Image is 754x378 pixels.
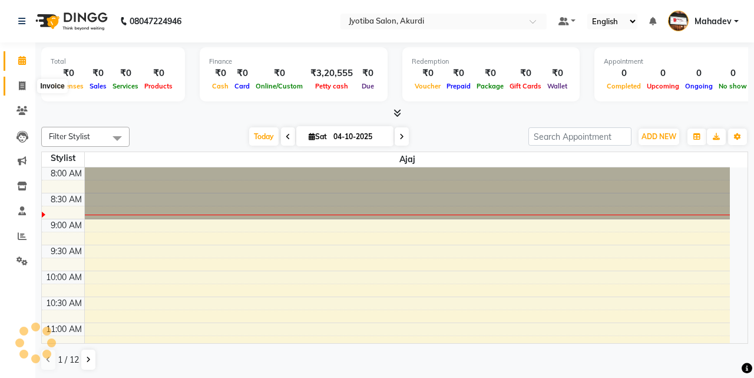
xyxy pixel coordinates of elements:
div: 8:00 AM [48,167,84,180]
div: 10:30 AM [44,297,84,310]
div: Total [51,57,176,67]
span: Petty cash [312,82,351,90]
div: 10:00 AM [44,271,84,284]
div: 9:30 AM [48,245,84,258]
span: Filter Stylist [49,132,90,141]
input: 2025-10-04 [330,128,389,146]
span: Products [141,82,176,90]
div: 0 [644,67,682,80]
div: ₹0 [474,67,507,80]
span: Prepaid [444,82,474,90]
span: Sales [87,82,110,90]
div: Finance [209,57,378,67]
div: 0 [716,67,750,80]
div: ₹0 [544,67,570,80]
div: ₹0 [412,67,444,80]
span: Card [232,82,253,90]
span: No show [716,82,750,90]
div: 0 [682,67,716,80]
img: logo [30,5,111,38]
div: ₹0 [209,67,232,80]
div: ₹0 [358,67,378,80]
span: Gift Cards [507,82,544,90]
span: Online/Custom [253,82,306,90]
span: Sat [306,132,330,141]
span: Voucher [412,82,444,90]
div: 8:30 AM [48,193,84,206]
div: 0 [604,67,644,80]
span: Due [359,82,377,90]
span: Package [474,82,507,90]
div: ₹0 [51,67,87,80]
div: ₹0 [444,67,474,80]
div: Stylist [42,152,84,165]
div: ₹0 [141,67,176,80]
span: Cash [209,82,232,90]
div: ₹0 [253,67,306,80]
span: 1 / 12 [58,354,79,366]
span: Ajaj [85,152,730,167]
div: Invoice [37,79,67,93]
span: Mahadev [695,15,732,28]
input: Search Appointment [528,127,631,146]
div: ₹0 [87,67,110,80]
span: Today [249,127,279,146]
div: Redemption [412,57,570,67]
span: Wallet [544,82,570,90]
span: Services [110,82,141,90]
span: Upcoming [644,82,682,90]
b: 08047224946 [130,5,181,38]
button: ADD NEW [639,129,679,145]
div: ₹3,20,555 [306,67,358,80]
span: ADD NEW [641,132,676,141]
div: 11:00 AM [44,323,84,336]
img: Mahadev [668,11,689,31]
div: Appointment [604,57,750,67]
div: ₹0 [232,67,253,80]
div: ₹0 [507,67,544,80]
span: Ongoing [682,82,716,90]
div: 9:00 AM [48,219,84,232]
div: ₹0 [110,67,141,80]
span: Completed [604,82,644,90]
